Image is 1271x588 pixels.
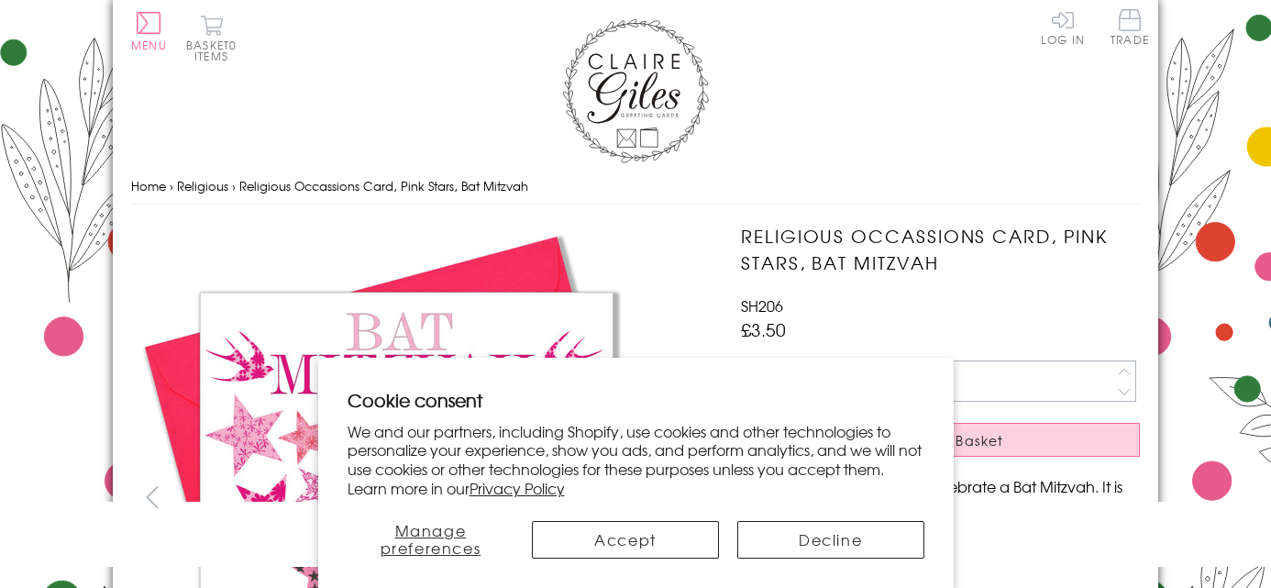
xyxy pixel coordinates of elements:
[381,519,481,559] span: Manage preferences
[131,12,167,50] button: Menu
[194,37,237,64] span: 0 items
[131,177,166,194] a: Home
[1041,9,1085,45] a: Log In
[562,18,709,163] img: Claire Giles Greetings Cards
[186,15,237,61] button: Basket0 items
[131,37,167,53] span: Menu
[1111,9,1149,45] span: Trade
[470,477,565,499] a: Privacy Policy
[239,177,528,194] span: Religious Occassions Card, Pink Stars, Bat Mitzvah
[348,521,514,559] button: Manage preferences
[1111,9,1149,49] a: Trade
[232,177,236,194] span: ›
[348,387,924,413] h2: Cookie consent
[177,177,228,194] a: Religious
[741,316,786,342] span: £3.50
[170,177,173,194] span: ›
[741,294,783,316] span: SH206
[348,422,924,498] p: We and our partners, including Shopify, use cookies and other technologies to personalize your ex...
[532,521,719,559] button: Accept
[741,223,1140,276] h1: Religious Occassions Card, Pink Stars, Bat Mitzvah
[131,476,172,517] button: prev
[737,521,924,559] button: Decline
[131,168,1140,205] nav: breadcrumbs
